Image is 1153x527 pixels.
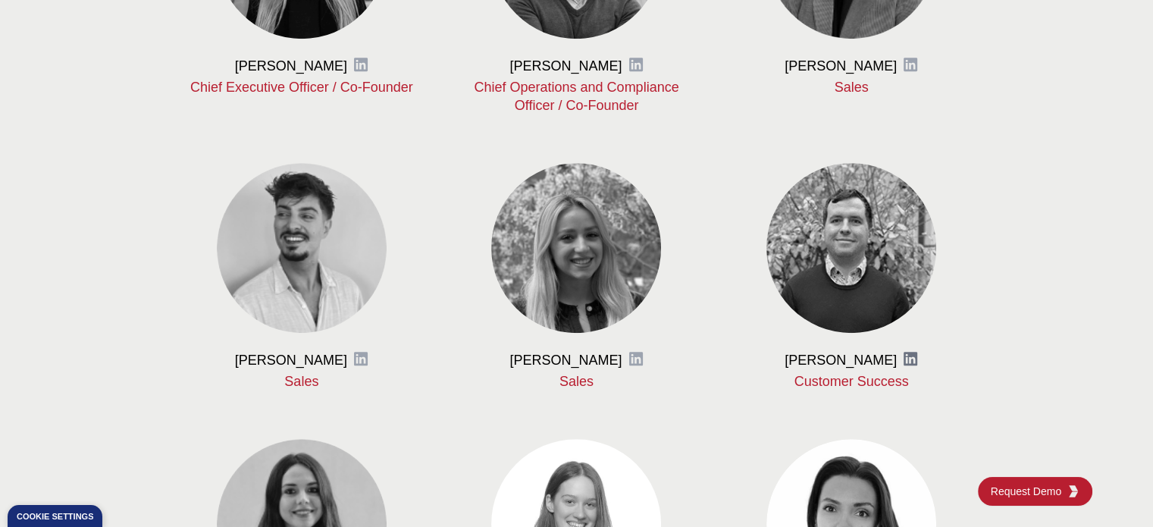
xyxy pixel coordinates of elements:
[509,351,622,369] h3: [PERSON_NAME]
[991,484,1067,499] span: Request Demo
[189,78,415,96] p: Chief Executive Officer / Co-Founder
[189,372,415,391] p: Sales
[463,372,690,391] p: Sales
[491,163,661,333] img: Marta Pons
[217,163,387,333] img: Raffaele Martucci
[738,372,965,391] p: Customer Success
[1067,485,1079,497] img: KGG
[738,78,965,96] p: Sales
[785,351,897,369] h3: [PERSON_NAME]
[509,57,622,75] h3: [PERSON_NAME]
[785,57,897,75] h3: [PERSON_NAME]
[1077,454,1153,527] iframe: Chat Widget
[235,57,347,75] h3: [PERSON_NAME]
[978,477,1092,506] a: Request DemoKGG
[17,513,93,521] div: Cookie settings
[463,78,690,114] p: Chief Operations and Compliance Officer / Co-Founder
[766,163,936,333] img: Martin Sanitra
[235,351,347,369] h3: [PERSON_NAME]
